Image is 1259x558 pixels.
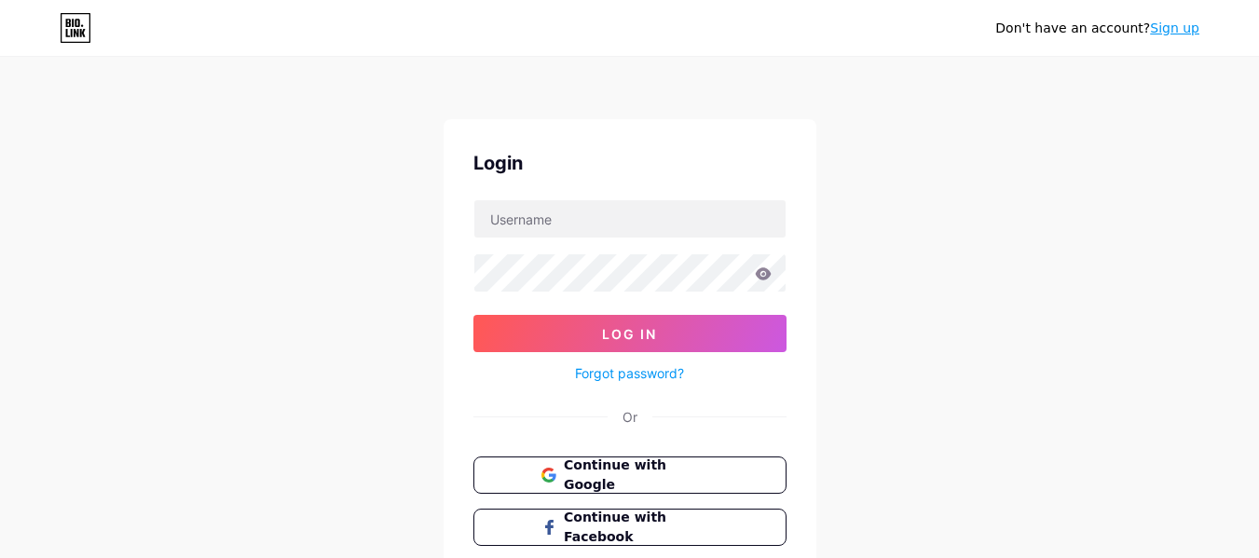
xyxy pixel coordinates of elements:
span: Continue with Google [564,456,718,495]
div: Or [623,407,637,427]
div: Don't have an account? [995,19,1199,38]
a: Forgot password? [575,363,684,383]
button: Continue with Google [473,456,787,494]
div: Login [473,149,787,177]
span: Log In [602,326,657,342]
button: Continue with Facebook [473,509,787,546]
a: Sign up [1150,20,1199,35]
input: Username [474,200,786,238]
button: Log In [473,315,787,352]
span: Continue with Facebook [564,508,718,547]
